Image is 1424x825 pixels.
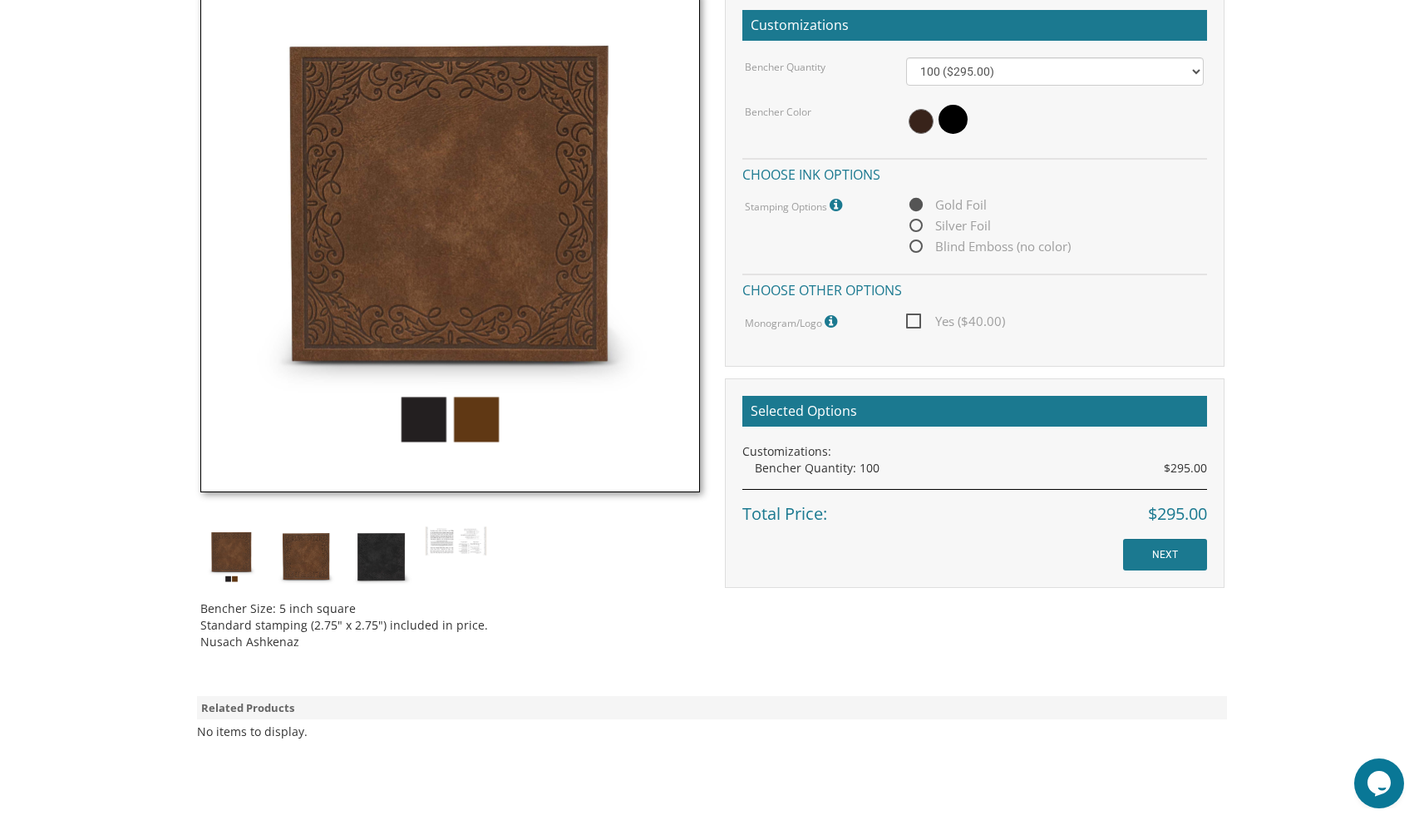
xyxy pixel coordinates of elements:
h4: Choose ink options [742,158,1207,187]
div: Customizations: [742,443,1207,460]
div: Total Price: [742,489,1207,526]
label: Bencher Color [745,105,811,119]
label: Bencher Quantity [745,60,825,74]
h4: Choose other options [742,274,1207,303]
img: tiferes_seude.jpg [200,526,263,588]
img: black_seude.jpg [350,526,412,588]
span: Blind Emboss (no color) [906,236,1071,257]
span: Yes ($40.00) [906,311,1005,332]
img: bp%20bencher%20inside%201.JPG [425,526,487,557]
div: Bencher Size: 5 inch square Standard stamping (2.75" x 2.75") included in price. Nusach Ashkenaz [200,588,700,650]
div: Related Products [197,696,1228,720]
label: Monogram/Logo [745,311,841,333]
span: Silver Foil [906,215,991,236]
input: NEXT [1123,539,1207,571]
div: Bencher Quantity: 100 [755,460,1207,477]
h2: Customizations [742,10,1207,42]
label: Stamping Options [745,195,846,216]
img: brown_seude.jpg [275,526,338,588]
h2: Selected Options [742,396,1207,427]
iframe: chat widget [1354,758,1407,808]
span: Gold Foil [906,195,987,215]
span: $295.00 [1164,460,1207,477]
span: $295.00 [1148,502,1207,526]
div: No items to display. [197,724,308,740]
